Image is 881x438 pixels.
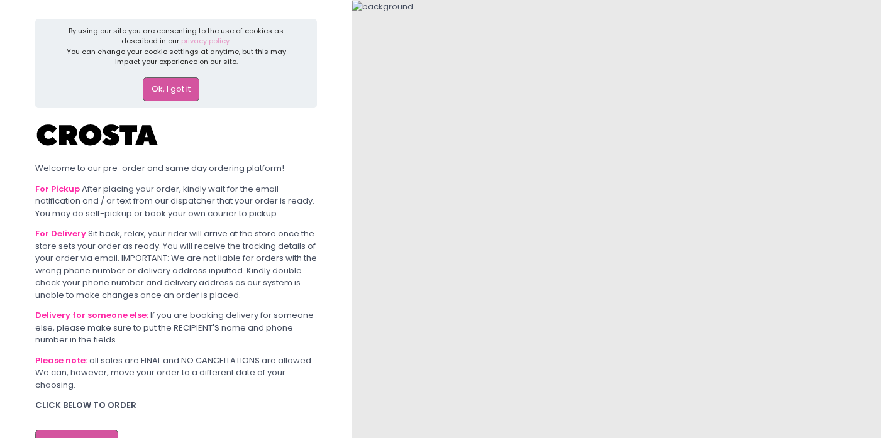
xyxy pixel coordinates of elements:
[35,183,317,220] div: After placing your order, kindly wait for the email notification and / or text from our dispatche...
[35,183,80,195] b: For Pickup
[143,77,199,101] button: Ok, I got it
[35,309,148,321] b: Delivery for someone else:
[35,227,86,239] b: For Delivery
[35,399,317,412] div: CLICK BELOW TO ORDER
[181,36,231,46] a: privacy policy.
[35,309,317,346] div: If you are booking delivery for someone else, please make sure to put the RECIPIENT'S name and ph...
[35,227,317,301] div: Sit back, relax, your rider will arrive at the store once the store sets your order as ready. You...
[35,354,317,391] div: all sales are FINAL and NO CANCELLATIONS are allowed. We can, however, move your order to a diffe...
[35,116,161,154] img: Crosta Pizzeria
[57,26,296,67] div: By using our site you are consenting to the use of cookies as described in our You can change you...
[352,1,413,13] img: background
[35,354,87,366] b: Please note:
[35,162,317,175] div: Welcome to our pre-order and same day ordering platform!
